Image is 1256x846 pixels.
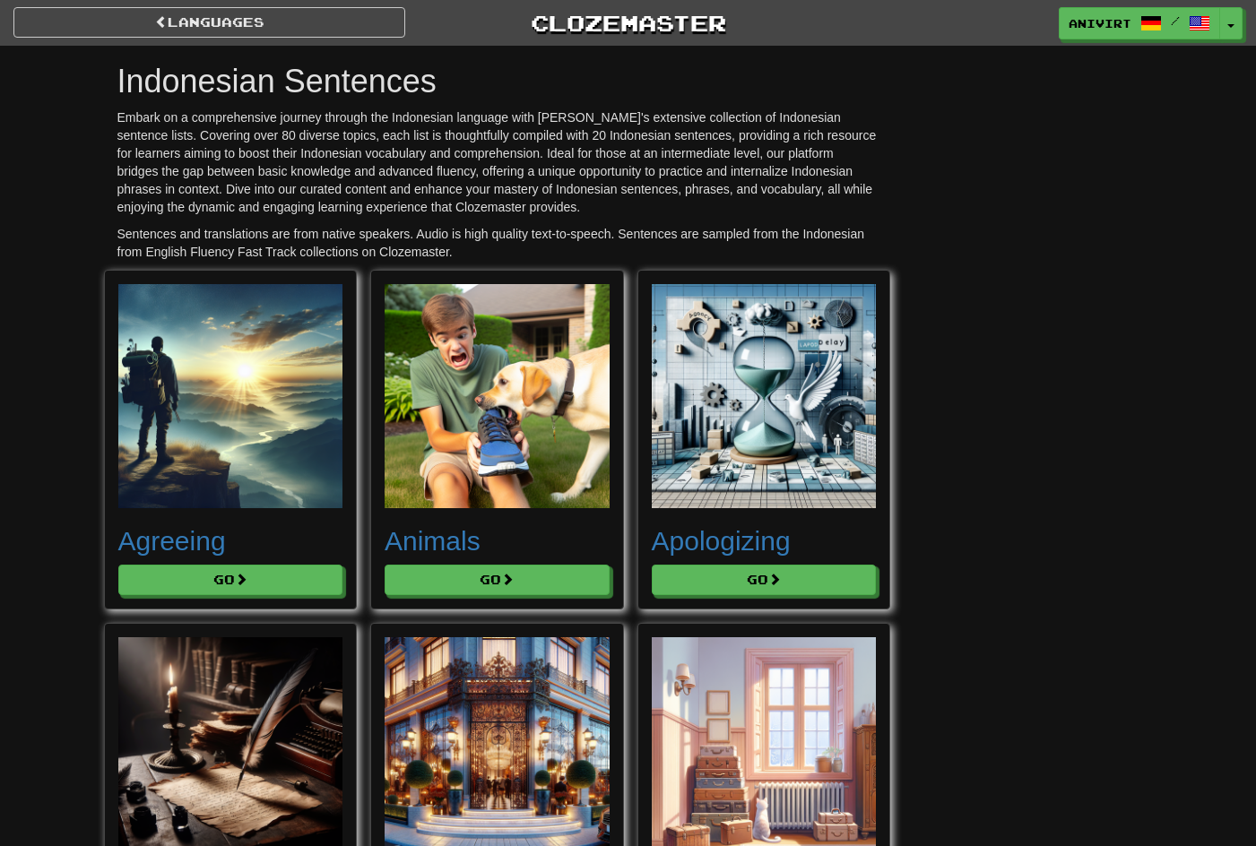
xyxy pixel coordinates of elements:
h2: Apologizing [652,526,877,556]
h2: Agreeing [118,526,343,556]
a: Anivirt / [1059,7,1220,39]
h2: Animals [385,526,610,556]
button: Go [118,565,343,595]
img: 428755d6-d376-4201-b810-d20069d8ad16.small.png [118,284,343,509]
button: Go [652,565,877,595]
p: Sentences and translations are from native speakers. Audio is high quality text-to-speech. Senten... [117,225,878,261]
a: Languages [13,7,405,38]
button: Go [385,565,610,595]
img: 13bb55ab-9047-48a7-abde-8ddcb5a7cb66.small.png [652,284,877,509]
span: / [1171,14,1180,27]
a: Apologizing Go [652,284,877,596]
a: Agreeing Go [118,284,343,596]
h1: Indonesian Sentences [117,64,878,99]
a: Animals Go [385,284,610,596]
span: Anivirt [1069,15,1131,31]
a: Clozemaster [432,7,824,39]
p: Embark on a comprehensive journey through the Indonesian language with [PERSON_NAME]'s extensive ... [117,108,878,216]
img: 93406637-e46d-4152-99df-9c877f0fe573.small.png [385,284,610,509]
